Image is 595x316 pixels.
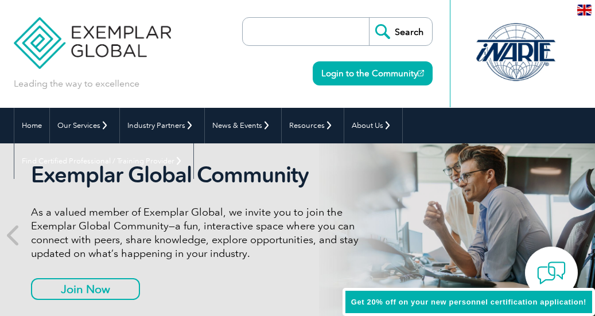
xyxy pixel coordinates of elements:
img: open_square.png [418,70,424,76]
a: Our Services [50,108,119,143]
img: en [577,5,592,15]
a: Industry Partners [120,108,204,143]
input: Search [369,18,432,45]
a: Login to the Community [313,61,433,85]
span: Get 20% off on your new personnel certification application! [351,298,586,306]
a: News & Events [205,108,281,143]
a: About Us [344,108,402,143]
p: As a valued member of Exemplar Global, we invite you to join the Exemplar Global Community—a fun,... [31,205,383,260]
a: Resources [282,108,344,143]
img: contact-chat.png [537,259,566,287]
a: Home [14,108,49,143]
a: Join Now [31,278,140,300]
a: Find Certified Professional / Training Provider [14,143,193,179]
p: Leading the way to excellence [14,77,139,90]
